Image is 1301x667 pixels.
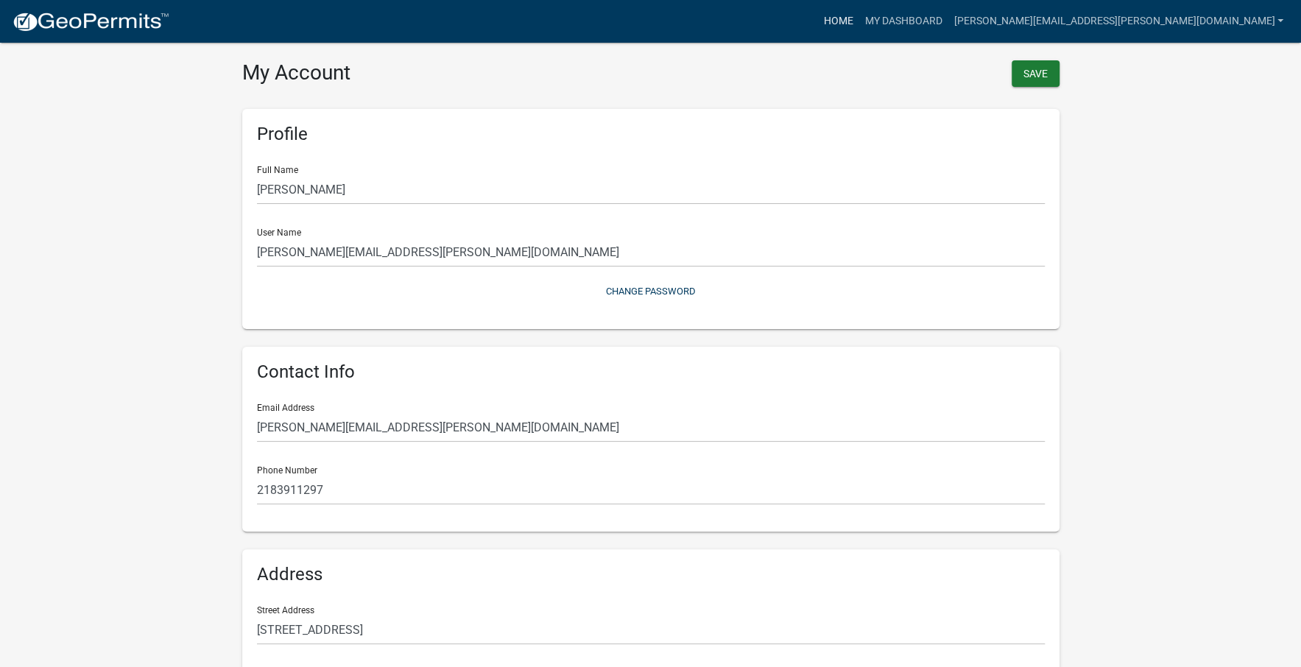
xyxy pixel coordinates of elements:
[257,279,1045,303] button: Change Password
[817,7,858,35] a: Home
[1012,60,1060,87] button: Save
[242,60,640,85] h3: My Account
[257,124,1045,145] h6: Profile
[257,564,1045,585] h6: Address
[858,7,948,35] a: My Dashboard
[948,7,1289,35] a: [PERSON_NAME][EMAIL_ADDRESS][PERSON_NAME][DOMAIN_NAME]
[257,361,1045,383] h6: Contact Info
